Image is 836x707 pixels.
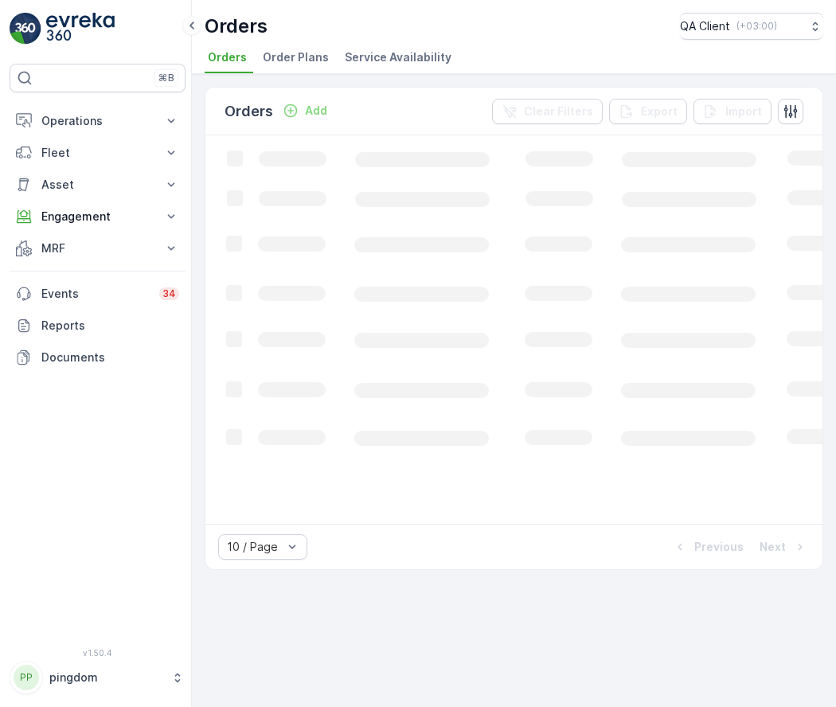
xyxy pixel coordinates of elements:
[10,310,186,342] a: Reports
[10,232,186,264] button: MRF
[41,318,179,334] p: Reports
[14,665,39,690] div: PP
[693,99,772,124] button: Import
[680,13,823,40] button: QA Client(+03:00)
[263,49,329,65] span: Order Plans
[208,49,247,65] span: Orders
[158,72,174,84] p: ⌘B
[10,661,186,694] button: PPpingdom
[10,201,186,232] button: Engagement
[609,99,687,124] button: Export
[225,100,273,123] p: Orders
[492,99,603,124] button: Clear Filters
[41,177,154,193] p: Asset
[305,103,327,119] p: Add
[46,13,115,45] img: logo_light-DOdMpM7g.png
[680,18,730,34] p: QA Client
[10,342,186,373] a: Documents
[41,209,154,225] p: Engagement
[162,287,176,300] p: 34
[205,14,268,39] p: Orders
[10,137,186,169] button: Fleet
[670,537,745,557] button: Previous
[41,286,150,302] p: Events
[694,539,744,555] p: Previous
[345,49,451,65] span: Service Availability
[49,670,163,686] p: pingdom
[41,350,179,365] p: Documents
[10,278,186,310] a: Events34
[758,537,810,557] button: Next
[41,113,154,129] p: Operations
[760,539,786,555] p: Next
[10,648,186,658] span: v 1.50.4
[41,240,154,256] p: MRF
[641,104,678,119] p: Export
[41,145,154,161] p: Fleet
[725,104,762,119] p: Import
[10,169,186,201] button: Asset
[276,101,334,120] button: Add
[524,104,593,119] p: Clear Filters
[10,105,186,137] button: Operations
[10,13,41,45] img: logo
[736,20,777,33] p: ( +03:00 )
